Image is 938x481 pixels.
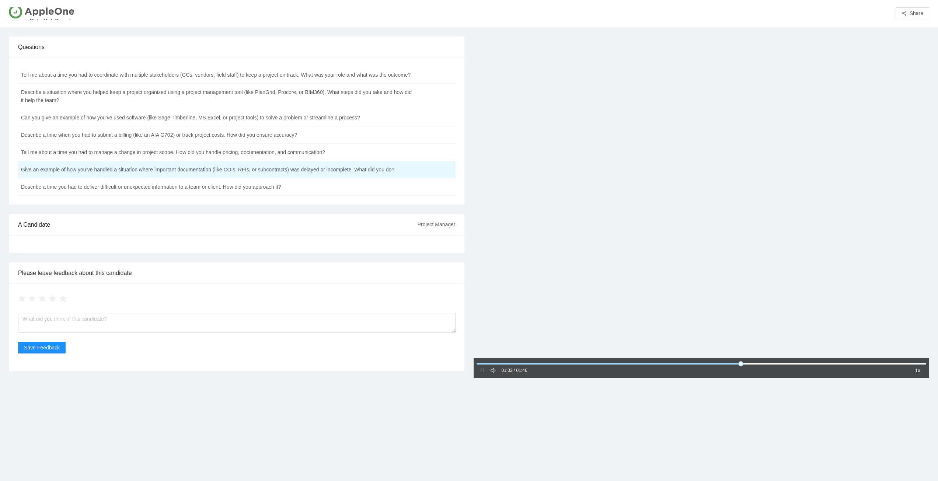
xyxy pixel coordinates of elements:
td: Describe a situation where you helped keep a project organized using a project management tool (l... [18,84,419,109]
td: Tell me about a time you had to manage a change in project scope. How did you handle pricing, doc... [18,144,419,161]
span: sound [491,368,496,373]
button: Save Feedback [18,342,66,353]
span: share-alt [902,11,907,17]
span: 1x [915,366,920,374]
div: Project Manager [418,215,456,234]
span: star [39,295,46,302]
td: Describe a time when you had to submit a billing (like an AIA G702) or track project costs. How d... [18,126,419,144]
img: AppleOne US [9,5,74,23]
div: Questions [18,36,456,57]
td: Can you give an example of how you’ve used software (like Sage Timberline, MS Excel, or project t... [18,109,419,126]
span: star [18,295,25,302]
span: Share [910,9,923,17]
span: Save Feedback [24,344,60,352]
td: Describe a time you had to deliver difficult or unexpected information to a team or client. How d... [18,178,419,196]
span: star [49,295,56,302]
span: star [28,295,36,302]
div: A Candidate [18,214,418,235]
span: star [59,295,67,302]
span: pause [480,368,485,373]
td: Give an example of how you’ve handled a situation where important documentation (like COIs, RFIs,... [18,161,419,178]
div: 01:02 / 01:46 [502,367,527,374]
div: Please leave feedback about this candidate [18,262,456,283]
td: Tell me about a time you had to coordinate with multiple stakeholders (GCs, vendors, field staff)... [18,66,419,84]
button: share-altShare [896,7,929,19]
